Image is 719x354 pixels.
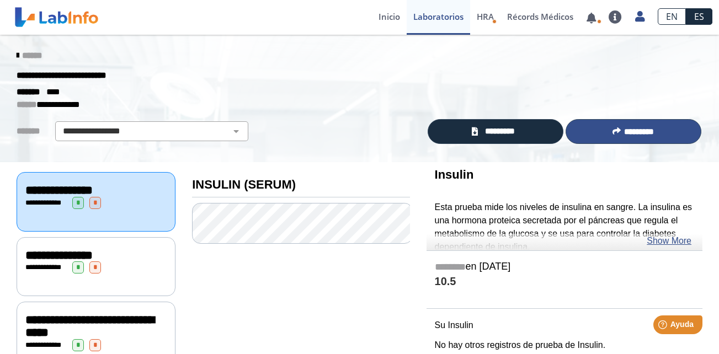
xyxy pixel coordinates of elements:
p: Esta prueba mide los niveles de insulina en sangre. La insulina es una hormona proteica secretada... [435,201,694,254]
a: Show More [647,234,691,248]
span: HRA [477,11,494,22]
a: ES [686,8,712,25]
a: EN [658,8,686,25]
p: Su Insulin [435,319,694,332]
b: Insulin [435,168,474,181]
iframe: Help widget launcher [621,311,707,342]
b: INSULIN (SERUM) [192,178,296,191]
h5: en [DATE] [435,261,694,273]
h4: 10.5 [435,275,694,289]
